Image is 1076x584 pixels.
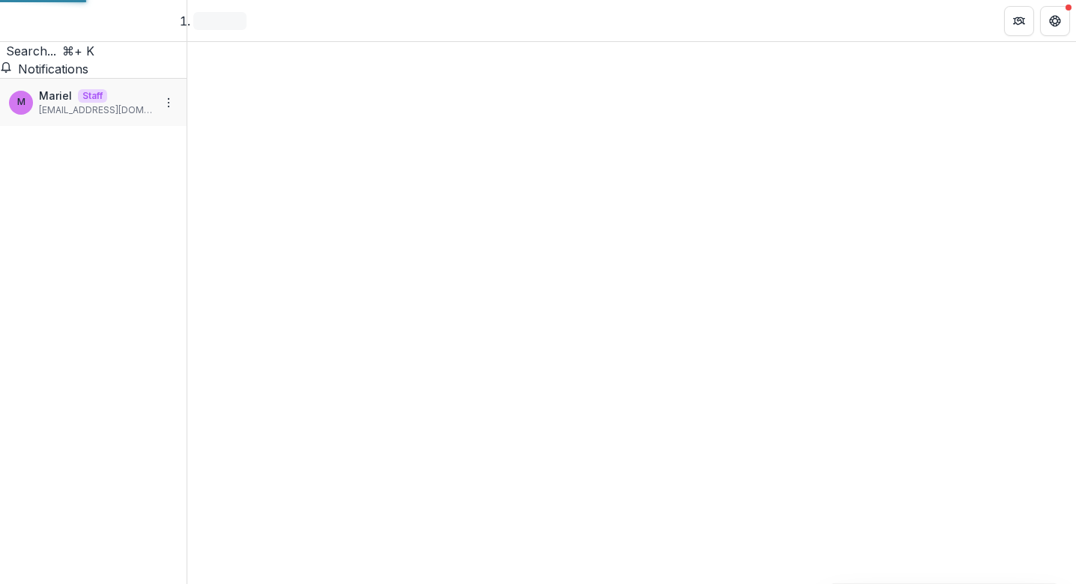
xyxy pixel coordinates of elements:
[39,103,154,117] p: [EMAIL_ADDRESS][DOMAIN_NAME]
[78,89,107,103] p: Staff
[62,42,94,60] div: ⌘ + K
[18,61,88,76] span: Notifications
[17,97,25,107] div: Mariel
[1040,6,1070,36] button: Get Help
[1004,6,1034,36] button: Partners
[39,88,72,103] p: Mariel
[160,94,178,112] button: More
[193,12,247,30] nav: breadcrumb
[6,43,56,58] span: Search...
